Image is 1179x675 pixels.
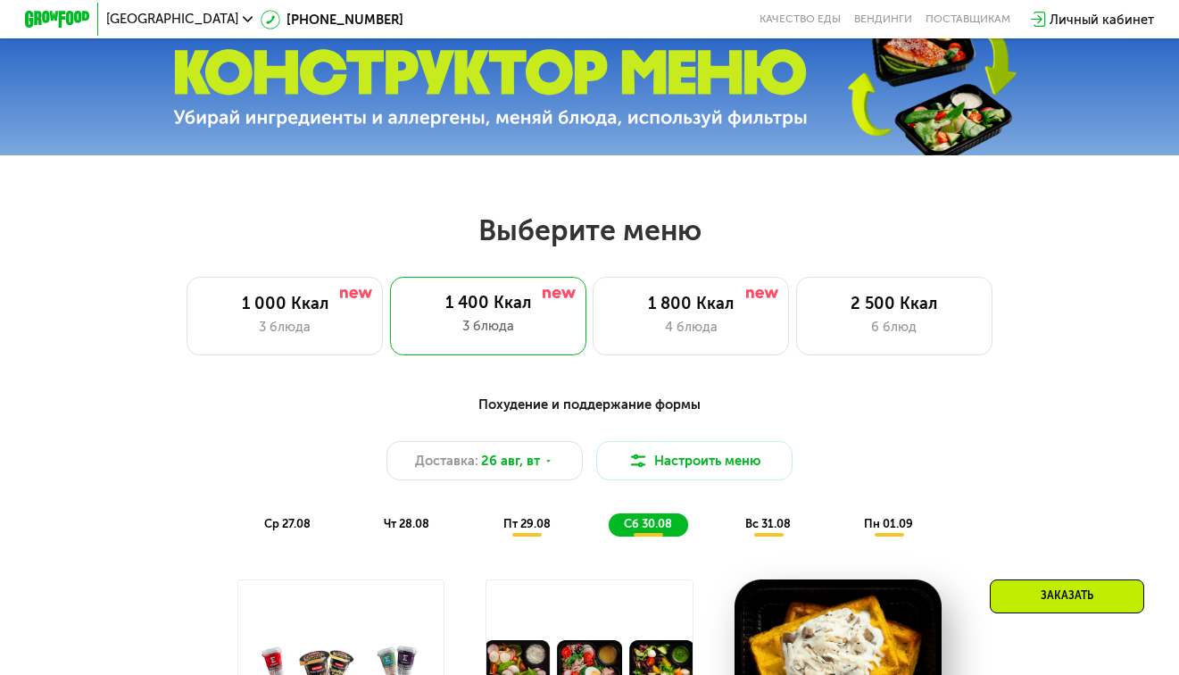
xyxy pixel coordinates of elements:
span: пн 01.09 [864,517,913,530]
span: [GEOGRAPHIC_DATA] [106,12,238,26]
div: Похудение и поддержание формы [104,395,1074,415]
div: 4 блюда [610,317,772,337]
div: 6 блюд [813,317,975,337]
span: ср 27.08 [264,517,311,530]
span: пт 29.08 [503,517,551,530]
h2: Выберите меню [53,212,1127,248]
div: 1 400 Ккал [406,293,569,312]
div: 3 блюда [204,317,366,337]
a: Качество еды [760,12,841,26]
div: 3 блюда [406,316,569,336]
div: Личный кабинет [1050,10,1154,29]
button: Настроить меню [596,441,793,480]
span: 26 авг, вт [481,451,540,471]
div: 1 000 Ккал [204,294,366,313]
div: Заказать [990,579,1144,613]
span: чт 28.08 [384,517,429,530]
span: сб 30.08 [624,517,672,530]
span: вс 31.08 [745,517,791,530]
span: Доставка: [415,451,478,471]
div: 1 800 Ккал [610,294,772,313]
div: поставщикам [926,12,1010,26]
a: [PHONE_NUMBER] [261,10,403,29]
div: 2 500 Ккал [813,294,975,313]
a: Вендинги [854,12,912,26]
